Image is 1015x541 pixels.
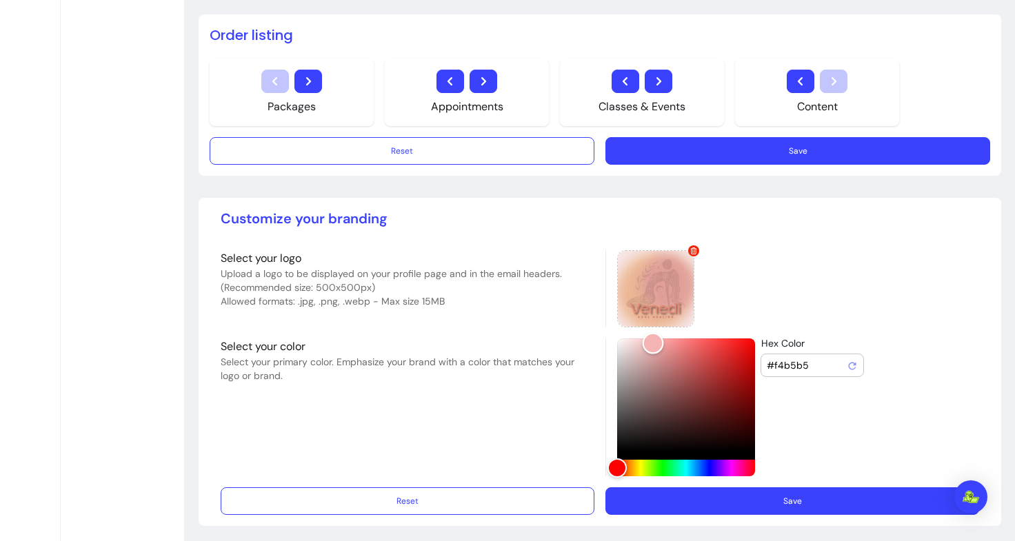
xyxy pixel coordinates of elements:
[954,480,987,513] div: Open Intercom Messenger
[617,338,755,451] div: Color
[210,137,594,165] button: Reset
[221,267,594,294] p: Upload a logo to be displayed on your profile page and in the email headers. (Recommended size: 5...
[431,99,503,115] div: Appointments
[605,137,990,165] button: Save
[617,250,694,327] div: Logo
[599,99,685,115] div: Classes & Events
[268,99,316,115] div: Packages
[797,99,838,115] div: Content
[618,251,694,327] img: https://d22cr2pskkweo8.cloudfront.net/43c8e8e1-9573-4eee-b57f-d51a751a58ba
[617,460,755,476] div: Hue
[605,487,979,515] button: Save
[210,25,990,45] h2: Order listing
[221,250,594,267] p: Select your logo
[221,355,594,382] p: Select your primary color. Emphasize your brand with a color that matches your logo or brand.
[767,358,847,372] input: Hex Color
[221,338,594,355] p: Select your color
[221,294,594,308] p: Allowed formats: .jpg, .png, .webp - Max size 15MB
[221,209,979,228] p: Customize your branding
[761,337,805,349] span: Hex Color
[221,487,594,515] button: Reset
